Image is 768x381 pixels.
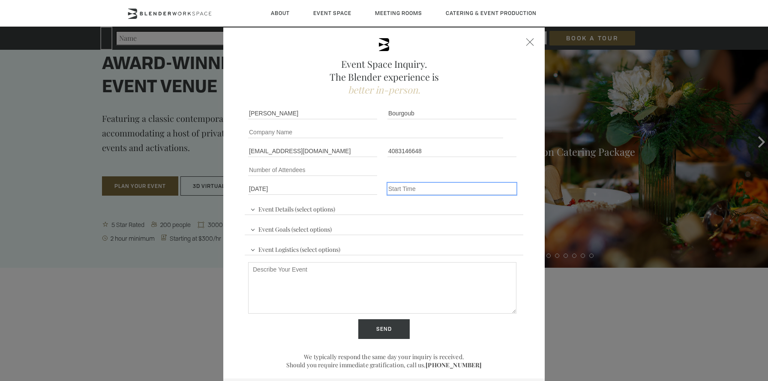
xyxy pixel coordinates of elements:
[387,145,516,157] input: Phone Number
[614,271,768,381] iframe: Chat Widget
[248,164,377,176] input: Number of Attendees
[426,361,482,369] a: [PHONE_NUMBER]
[248,107,377,119] input: First Name
[348,83,420,96] span: better in-person.
[248,126,503,138] input: Company Name
[387,183,516,195] input: Start Time
[245,353,523,361] p: We typically respond the same day your inquiry is received.
[245,57,523,96] h2: Event Space Inquiry. The Blender experience is
[248,145,377,157] input: Email Address *
[248,222,334,235] span: Event Goals (select options)
[248,242,342,255] span: Event Logistics (select options)
[248,202,337,215] span: Event Details (select options)
[248,183,377,195] input: Event Date
[387,107,516,119] input: Last Name
[358,319,410,339] input: Send
[245,361,523,369] p: Should you require immediate gratification, call us.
